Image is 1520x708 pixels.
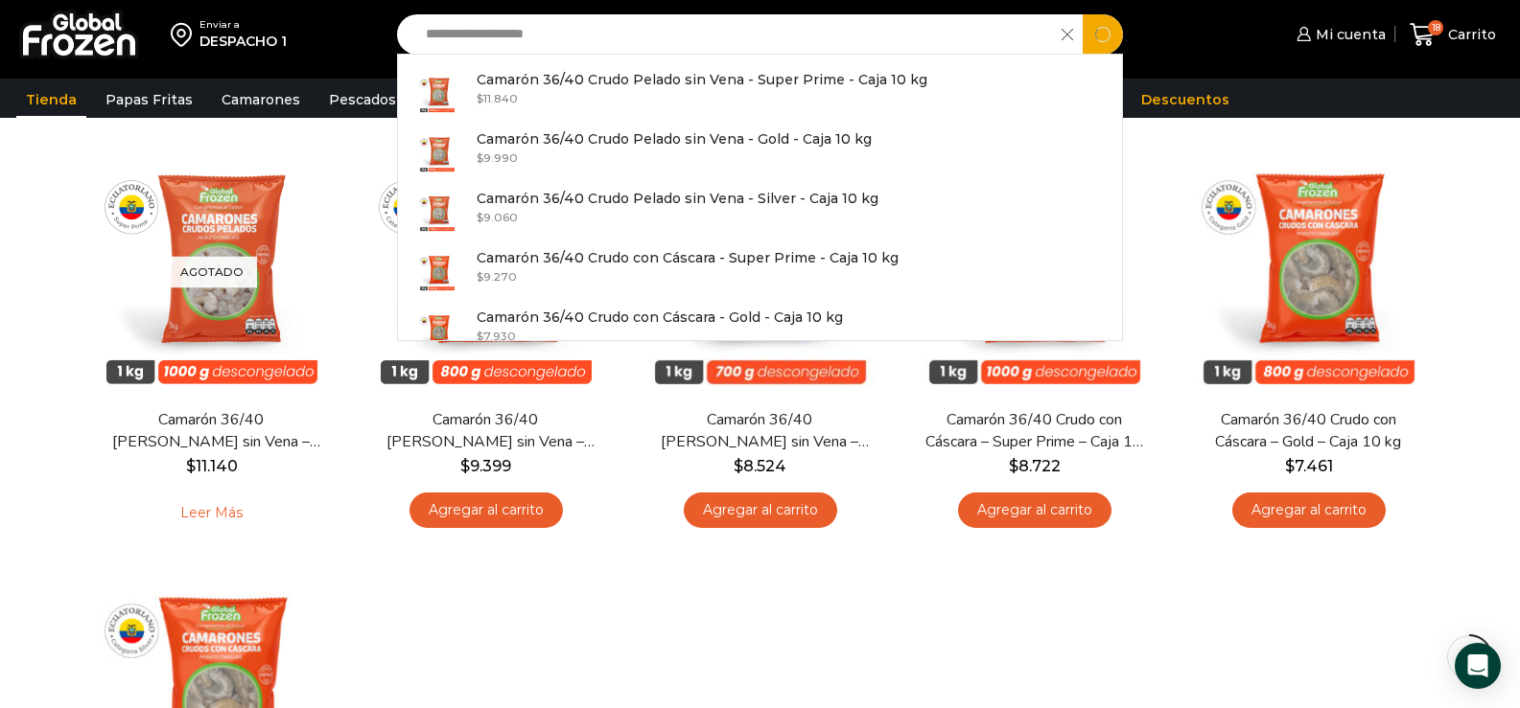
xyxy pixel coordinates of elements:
[96,81,202,118] a: Papas Fritas
[1428,20,1443,35] span: 18
[16,81,86,118] a: Tienda
[212,81,310,118] a: Camarones
[477,247,899,268] p: Camarón 36/40 Crudo con Cáscara - Super Prime - Caja 10 kg
[1009,457,1018,475] span: $
[460,457,470,475] span: $
[1009,457,1061,475] bdi: 8.722
[398,302,1123,361] a: Camarón 36/40 Crudo con Cáscara - Gold - Caja 10 kg $7.930
[477,150,483,165] span: $
[1232,492,1386,528] a: Agregar al carrito: “Camarón 36/40 Crudo con Cáscara - Gold - Caja 10 kg”
[101,409,321,453] a: Camarón 36/40 [PERSON_NAME] sin Vena – Super Prime – Caja 10 kg
[186,457,196,475] span: $
[477,91,518,105] bdi: 11.840
[477,269,483,284] span: $
[1285,457,1295,475] span: $
[684,492,837,528] a: Agregar al carrito: “Camarón 36/40 Crudo Pelado sin Vena - Silver - Caja 10 kg”
[477,188,878,209] p: Camarón 36/40 Crudo Pelado sin Vena - Silver - Caja 10 kg
[398,64,1123,124] a: Camarón 36/40 Crudo Pelado sin Vena - Super Prime - Caja 10 kg $11.840
[477,329,516,343] bdi: 7.930
[477,210,518,224] bdi: 9.060
[167,257,257,288] p: Agotado
[186,457,238,475] bdi: 11.140
[1443,25,1496,44] span: Carrito
[151,492,272,533] a: Leé más sobre “Camarón 36/40 Crudo Pelado sin Vena - Super Prime - Caja 10 kg”
[477,210,483,224] span: $
[398,242,1123,302] a: Camarón 36/40 Crudo con Cáscara - Super Prime - Caja 10 kg $9.270
[958,492,1111,528] a: Agregar al carrito: “Camarón 36/40 Crudo con Cáscara - Super Prime - Caja 10 kg”
[375,409,596,453] a: Camarón 36/40 [PERSON_NAME] sin Vena – Gold – Caja 10 kg
[1455,643,1501,689] div: Open Intercom Messenger
[1405,12,1501,57] a: 18 Carrito
[477,69,927,90] p: Camarón 36/40 Crudo Pelado sin Vena - Super Prime - Caja 10 kg
[398,124,1123,183] a: Camarón 36/40 Crudo Pelado sin Vena - Gold - Caja 10 kg $9.990
[460,457,511,475] bdi: 9.399
[477,307,843,328] p: Camarón 36/40 Crudo con Cáscara - Gold - Caja 10 kg
[649,409,870,453] a: Camarón 36/40 [PERSON_NAME] sin Vena – Silver – Caja 10 kg
[477,269,517,284] bdi: 9.270
[477,91,483,105] span: $
[319,81,483,118] a: Pescados y Mariscos
[924,409,1144,453] a: Camarón 36/40 Crudo con Cáscara – Super Prime – Caja 10 kg
[1132,81,1239,118] a: Descuentos
[477,128,872,149] p: Camarón 36/40 Crudo Pelado sin Vena - Gold - Caja 10 kg
[199,18,287,32] div: Enviar a
[734,457,786,475] bdi: 8.524
[1311,25,1386,44] span: Mi cuenta
[477,329,483,343] span: $
[1083,14,1123,55] button: Search button
[409,492,563,528] a: Agregar al carrito: “Camarón 36/40 Crudo Pelado sin Vena - Gold - Caja 10 kg”
[477,150,518,165] bdi: 9.990
[398,183,1123,242] a: Camarón 36/40 Crudo Pelado sin Vena - Silver - Caja 10 kg $9.060
[1285,457,1333,475] bdi: 7.461
[171,18,199,51] img: address-field-icon.svg
[734,457,743,475] span: $
[1198,409,1418,453] a: Camarón 36/40 Crudo con Cáscara – Gold – Caja 10 kg
[1292,15,1386,54] a: Mi cuenta
[199,32,287,51] div: DESPACHO 1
